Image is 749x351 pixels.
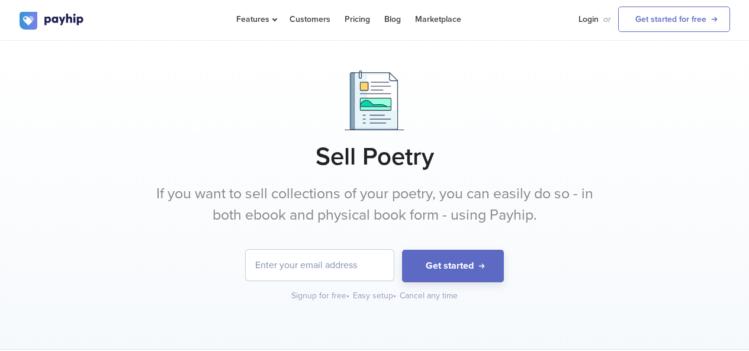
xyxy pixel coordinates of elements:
div: Signup for free [291,290,351,302]
p: If you want to sell collections of your poetry, you can easily do so - in both ebook and physical... [153,183,597,226]
img: logo.svg [20,12,85,30]
span: • [346,291,349,301]
input: Enter your email address [246,250,394,281]
h1: Sell Poetry [20,142,730,172]
a: Get started for free [618,7,730,32]
img: Documents.png [345,70,404,130]
div: Cancel any time [400,290,458,302]
button: Get started [402,250,504,282]
span: • [393,291,396,301]
span: Features [236,14,275,24]
div: Easy setup [353,290,397,302]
